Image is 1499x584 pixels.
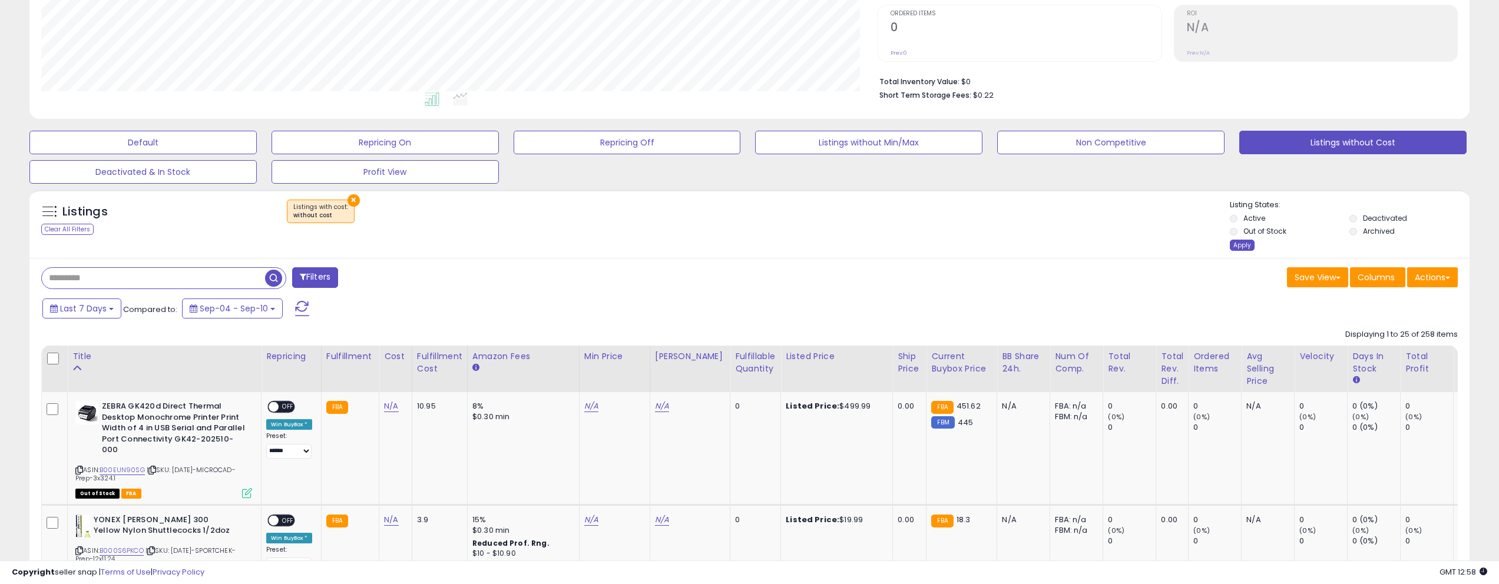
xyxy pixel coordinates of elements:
div: 0 [1193,401,1241,412]
div: 0 [735,401,772,412]
div: 0 [1193,422,1241,433]
a: N/A [384,400,398,412]
span: Last 7 Days [60,303,107,314]
div: 0 (0%) [1352,401,1400,412]
div: ASIN: [75,401,252,497]
a: Privacy Policy [153,566,204,578]
label: Deactivated [1363,213,1407,223]
div: $499.99 [786,401,883,412]
span: 18.3 [957,514,971,525]
a: N/A [584,514,598,526]
small: (0%) [1193,526,1210,535]
span: $0.22 [973,89,994,101]
small: Days In Stock. [1352,375,1359,386]
button: Actions [1407,267,1458,287]
div: Total Rev. Diff. [1161,350,1183,387]
b: Listed Price: [786,514,839,525]
div: Current Buybox Price [931,350,992,375]
span: Ordered Items [891,11,1161,17]
div: N/A [1246,401,1285,412]
div: 0 [1405,515,1453,525]
a: N/A [655,514,669,526]
div: ASIN: [75,515,252,578]
div: Amazon Fees [472,350,574,363]
h2: N/A [1187,21,1457,36]
button: Last 7 Days [42,298,121,318]
b: ZEBRA GK420d Direct Thermal Desktop Monochrome Printer Print Width of 4 in USB Serial and Paralle... [102,401,245,459]
div: without cost [293,211,348,220]
div: BB Share 24h. [1002,350,1045,375]
div: Avg Selling Price [1246,350,1289,387]
span: FBA [121,489,141,499]
div: 0.00 [898,401,917,412]
b: Reduced Prof. Rng. [472,538,550,548]
button: Deactivated & In Stock [29,160,257,184]
div: 0 [1299,401,1347,412]
div: Fulfillable Quantity [735,350,776,375]
a: N/A [655,400,669,412]
li: $0 [879,74,1449,88]
button: Repricing Off [514,131,741,154]
h5: Listings [62,204,108,220]
small: (0%) [1299,412,1316,422]
button: Save View [1287,267,1348,287]
small: (0%) [1352,526,1369,535]
div: Win BuyBox * [266,419,312,430]
span: Listings with cost : [293,203,348,220]
div: 0 [1108,515,1156,525]
button: Profit View [272,160,499,184]
a: B00EUN90SG [100,465,145,475]
small: FBA [326,401,348,414]
button: Columns [1350,267,1405,287]
div: 0 [1108,422,1156,433]
small: (0%) [1108,412,1124,422]
div: 0 [1299,422,1347,433]
div: 0 [1193,515,1241,525]
div: Cost [384,350,407,363]
div: 0 [1405,536,1453,546]
div: Preset: [266,432,312,459]
span: Sep-04 - Sep-10 [200,303,268,314]
div: Num of Comp. [1055,350,1098,375]
div: Total Profit [1405,350,1448,375]
div: 0.00 [898,515,917,525]
div: 0 [1405,401,1453,412]
span: ROI [1187,11,1457,17]
small: (0%) [1352,412,1369,422]
div: N/A [1246,515,1285,525]
span: 451.62 [957,400,981,412]
button: Filters [292,267,338,288]
button: Repricing On [272,131,499,154]
span: 2025-09-18 12:58 GMT [1440,566,1487,578]
small: Prev: N/A [1187,49,1210,57]
button: Listings without Cost [1239,131,1467,154]
div: Clear All Filters [41,224,94,235]
div: seller snap | | [12,567,204,578]
span: Compared to: [123,304,177,315]
button: Listings without Min/Max [755,131,982,154]
div: 0 [1193,536,1241,546]
div: Min Price [584,350,645,363]
div: 10.95 [417,401,458,412]
div: 0 [1405,422,1453,433]
span: OFF [279,402,297,412]
div: N/A [1002,515,1041,525]
div: $0.30 min [472,412,570,422]
div: Total Rev. [1108,350,1151,375]
div: $0.30 min [472,525,570,536]
label: Active [1243,213,1265,223]
div: 0.00 [1161,515,1179,525]
div: N/A [1002,401,1041,412]
div: [PERSON_NAME] [655,350,725,363]
button: Default [29,131,257,154]
span: OFF [279,515,297,525]
div: Repricing [266,350,316,363]
small: (0%) [1405,412,1422,422]
a: B000S6PKCO [100,546,144,556]
small: Amazon Fees. [472,363,479,373]
a: N/A [584,400,598,412]
div: Velocity [1299,350,1342,363]
img: 41nk44Ks3UL._SL40_.jpg [75,515,91,538]
div: 0 [735,515,772,525]
div: Fulfillment [326,350,374,363]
